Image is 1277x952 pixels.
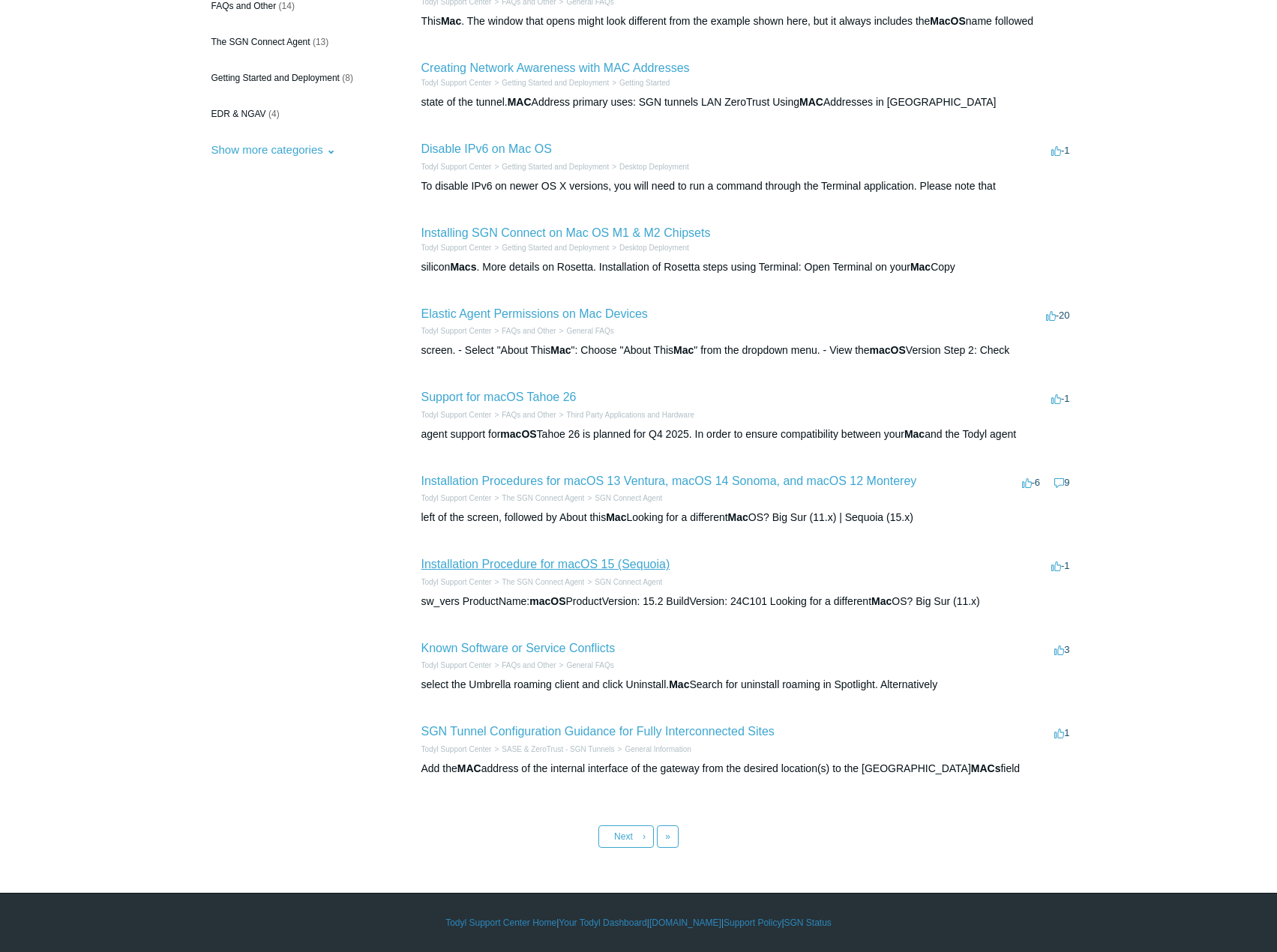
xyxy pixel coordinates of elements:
[491,325,556,337] li: FAQs and Other
[584,492,662,504] li: SGN Connect Agent
[491,242,609,253] li: Getting Started and Deployment
[1022,477,1041,488] span: -6
[502,578,584,586] a: The SGN Connect Agent
[930,15,965,27] em: MacOS
[421,661,492,669] a: Todyl Support Center
[421,411,492,419] a: Todyl Support Center
[421,745,492,753] a: Todyl Support Center
[491,576,584,588] li: The SGN Connect Agent
[615,744,691,755] li: General Information
[204,28,378,56] a: The SGN Connect Agent (13)
[609,161,689,172] li: Desktop Deployment
[502,745,614,753] a: SASE & ZeroTrust - SGN Tunnels
[421,327,492,335] a: Todyl Support Center
[871,595,892,607] em: Mac
[421,343,1074,358] div: screen. - Select "About This ": Choose "About This " from the dropdown menu. - View the Version S...
[1051,145,1070,156] span: -1
[566,661,613,669] a: General FAQs
[904,428,925,440] em: Mac
[502,661,556,669] a: FAQs and Other
[421,475,917,487] a: Installation Procedures for macOS 13 Ventura, macOS 14 Sonoma, and macOS 12 Monterey
[625,745,691,753] a: General Information
[669,678,689,690] em: Mac
[1054,644,1069,655] span: 3
[421,510,1074,525] div: left of the screen, followed by About this Looking for a different OS? Big Sur (11.x) | Sequoia (...
[491,77,609,88] li: Getting Started and Deployment
[508,96,532,108] em: MAC
[457,762,481,774] em: MAC
[204,136,343,163] button: Show more categories
[421,642,616,654] a: Known Software or Service Conflicts
[421,61,690,74] a: Creating Network Awareness with MAC Addresses
[971,762,1001,774] em: MACs
[1054,477,1069,488] span: 9
[559,916,646,930] a: Your Todyl Dashboard
[665,831,670,842] span: »
[619,79,670,87] a: Getting Started
[421,558,670,570] a: Installation Procedure for macOS 15 (Sequoia)
[614,831,633,842] span: Next
[502,494,584,502] a: The SGN Connect Agent
[445,916,556,930] a: Todyl Support Center Home
[502,411,556,419] a: FAQs and Other
[491,409,556,421] li: FAQs and Other
[204,64,378,92] a: Getting Started and Deployment (8)
[313,37,328,47] span: (13)
[619,244,689,252] a: Desktop Deployment
[619,163,689,171] a: Desktop Deployment
[491,744,614,755] li: SASE & ZeroTrust - SGN Tunnels
[606,511,626,523] em: Mac
[211,73,340,83] span: Getting Started and Deployment
[204,100,378,128] a: EDR & NGAV (4)
[609,77,670,88] li: Getting Started
[421,677,1074,693] div: select the Umbrella roaming client and click Uninstall. Search for uninstall roaming in Spotlight...
[421,163,492,171] a: Todyl Support Center
[595,494,662,502] a: SGN Connect Agent
[491,161,609,172] li: Getting Started and Deployment
[342,73,353,83] span: (8)
[441,15,461,27] em: Mac
[598,825,654,848] a: Next
[643,831,646,842] span: ›
[421,494,492,502] a: Todyl Support Center
[584,576,662,588] li: SGN Connect Agent
[421,244,492,252] a: Todyl Support Center
[529,595,565,607] em: macOS
[491,660,556,671] li: FAQs and Other
[502,163,609,171] a: Getting Started and Deployment
[421,79,492,87] a: Todyl Support Center
[1046,310,1070,321] span: -20
[550,344,571,356] em: Mac
[268,109,280,119] span: (4)
[421,161,492,172] li: Todyl Support Center
[421,725,775,738] a: SGN Tunnel Configuration Guidance for Fully Interconnected Sites
[500,428,536,440] em: macOS
[421,660,492,671] li: Todyl Support Center
[566,327,613,335] a: General FAQs
[421,77,492,88] li: Todyl Support Center
[556,409,694,421] li: Third Party Applications and Hardware
[421,259,1074,275] div: silicon . More details on Rosetta. Installation of Rosetta steps using Terminal: Open Terminal on...
[421,226,711,239] a: Installing SGN Connect on Mac OS M1 & M2 Chipsets
[421,578,492,586] a: Todyl Support Center
[204,916,1074,930] div: | | | |
[649,916,721,930] a: [DOMAIN_NAME]
[556,325,614,337] li: General FAQs
[673,344,694,356] em: Mac
[279,1,295,11] span: (14)
[421,576,492,588] li: Todyl Support Center
[211,37,310,47] span: The SGN Connect Agent
[799,96,823,108] em: MAC
[728,511,748,523] em: Mac
[502,327,556,335] a: FAQs and Other
[421,427,1074,442] div: agent support for Tahoe 26 is planned for Q4 2025. In order to ensure compatibility between your ...
[421,744,492,755] li: Todyl Support Center
[211,109,266,119] span: EDR & NGAV
[1051,393,1070,404] span: -1
[595,578,662,586] a: SGN Connect Agent
[566,411,694,419] a: Third Party Applications and Hardware
[450,261,476,273] em: Macs
[421,409,492,421] li: Todyl Support Center
[421,391,577,403] a: Support for macOS Tahoe 26
[211,1,277,11] span: FAQs and Other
